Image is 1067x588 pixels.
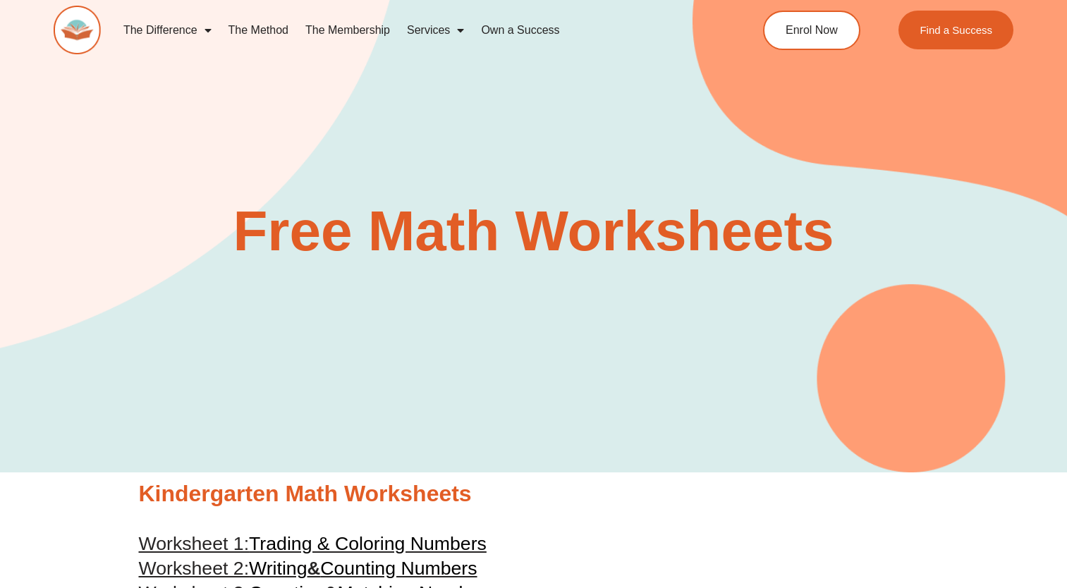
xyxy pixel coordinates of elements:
span: Worksheet 1: [139,533,250,554]
a: Find a Success [899,11,1014,49]
a: Services [398,14,472,47]
span: Worksheet 2: [139,558,250,579]
a: The Difference [115,14,220,47]
span: Enrol Now [786,25,838,36]
a: The Method [220,14,297,47]
a: Worksheet 2:Writing&Counting Numbers [139,558,477,579]
a: Own a Success [472,14,568,47]
span: Writing [249,558,307,579]
span: Find a Success [920,25,993,35]
h2: Free Math Worksheets [132,203,936,259]
a: Enrol Now [763,11,860,50]
span: Counting Numbers [320,558,477,579]
a: Worksheet 1:Trading & Coloring Numbers [139,533,487,554]
a: The Membership [297,14,398,47]
span: Trading & Coloring Numbers [249,533,487,554]
nav: Menu [115,14,708,47]
h2: Kindergarten Math Worksheets [139,479,929,509]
